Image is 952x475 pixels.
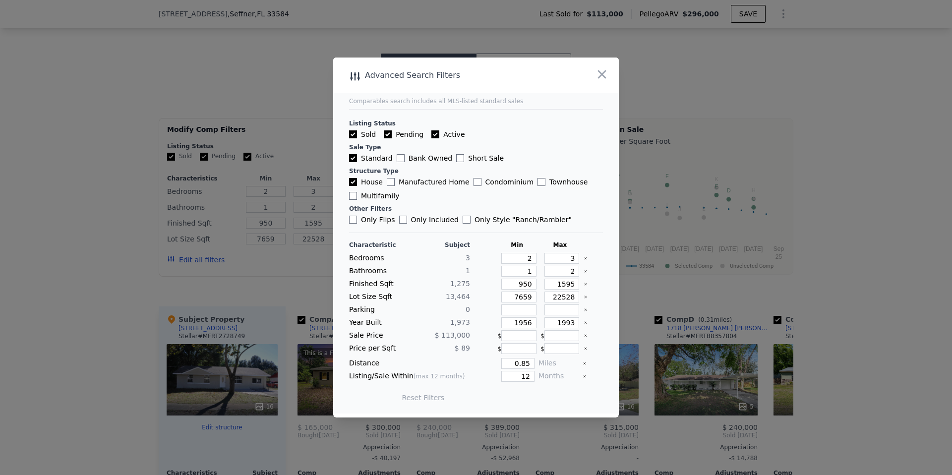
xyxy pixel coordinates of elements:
[387,177,470,187] label: Manufactured Home
[349,191,399,201] label: Multifamily
[431,129,465,139] label: Active
[537,177,588,187] label: Townhouse
[349,177,383,187] label: House
[387,178,395,186] input: Manufactured Home
[584,269,588,273] button: Clear
[584,321,588,325] button: Clear
[450,318,470,326] span: 1,973
[349,371,470,382] div: Listing/Sale Within
[349,330,408,341] div: Sale Price
[349,292,408,302] div: Lot Size Sqft
[583,361,587,365] button: Clear
[431,130,439,138] input: Active
[414,373,465,380] span: (max 12 months)
[349,241,408,249] div: Characteristic
[399,216,407,224] input: Only Included
[349,216,357,224] input: Only Flips
[446,293,470,300] span: 13,464
[435,331,470,339] span: $ 113,000
[456,154,464,162] input: Short Sale
[540,343,580,354] div: $
[463,215,572,225] label: Only Style " Ranch/Rambler "
[537,178,545,186] input: Townhouse
[349,304,408,315] div: Parking
[349,253,408,264] div: Bedrooms
[540,241,580,249] div: Max
[384,130,392,138] input: Pending
[349,317,408,328] div: Year Built
[397,153,452,163] label: Bank Owned
[402,393,445,403] button: Reset
[349,279,408,290] div: Finished Sqft
[584,282,588,286] button: Clear
[412,241,470,249] div: Subject
[584,256,588,260] button: Clear
[474,177,534,187] label: Condominium
[384,129,423,139] label: Pending
[349,154,357,162] input: Standard
[540,330,580,341] div: $
[538,371,579,382] div: Months
[466,267,470,275] span: 1
[349,119,603,127] div: Listing Status
[349,205,603,213] div: Other Filters
[349,153,393,163] label: Standard
[349,129,376,139] label: Sold
[497,330,536,341] div: $
[333,68,562,82] div: Advanced Search Filters
[450,280,470,288] span: 1,275
[349,358,470,369] div: Distance
[397,154,405,162] input: Bank Owned
[583,374,587,378] button: Clear
[349,97,603,105] div: Comparables search includes all MLS-listed standard sales
[456,153,504,163] label: Short Sale
[466,254,470,262] span: 3
[349,215,395,225] label: Only Flips
[584,308,588,312] button: Clear
[584,347,588,351] button: Clear
[349,167,603,175] div: Structure Type
[349,178,357,186] input: House
[466,305,470,313] span: 0
[349,192,357,200] input: Multifamily
[349,143,603,151] div: Sale Type
[455,344,470,352] span: $ 89
[584,334,588,338] button: Clear
[497,241,536,249] div: Min
[497,343,536,354] div: $
[463,216,471,224] input: Only Style "Ranch/Rambler"
[399,215,459,225] label: Only Included
[349,343,408,354] div: Price per Sqft
[584,295,588,299] button: Clear
[349,130,357,138] input: Sold
[538,358,579,369] div: Miles
[349,266,408,277] div: Bathrooms
[474,178,481,186] input: Condominium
